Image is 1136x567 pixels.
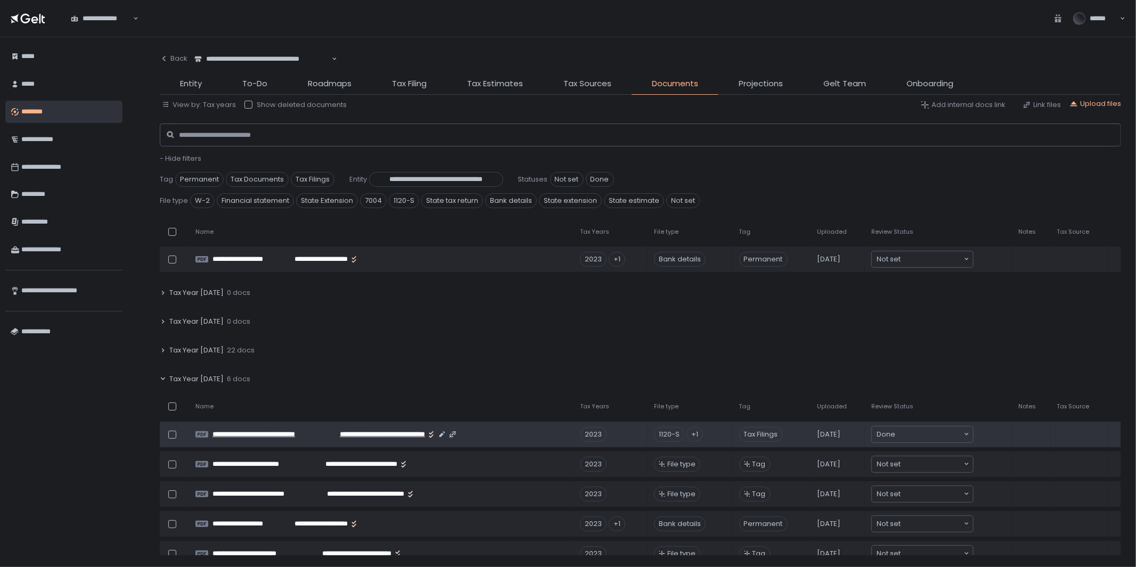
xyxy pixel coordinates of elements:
[226,172,289,187] span: Tax Documents
[667,459,696,469] span: File type
[580,487,607,502] div: 2023
[877,548,901,559] span: Not set
[895,429,963,440] input: Search for option
[169,374,224,384] span: Tax Year [DATE]
[739,252,788,267] span: Permanent
[686,427,703,442] div: +1
[609,252,625,267] div: +1
[160,175,173,184] span: Tag
[901,489,963,499] input: Search for option
[227,374,250,384] span: 6 docs
[190,193,215,208] span: W-2
[421,193,483,208] span: State tax return
[485,193,537,208] span: Bank details
[187,48,337,70] div: Search for option
[580,546,607,561] div: 2023
[1018,228,1036,236] span: Notes
[392,78,427,90] span: Tax Filing
[330,54,331,64] input: Search for option
[739,516,788,531] span: Permanent
[877,459,901,470] span: Not set
[160,48,187,69] button: Back
[1018,402,1036,410] span: Notes
[539,193,602,208] span: State extension
[871,402,913,410] span: Review Status
[739,402,751,410] span: Tag
[291,172,334,187] span: Tax Filings
[921,100,1006,110] button: Add internal docs link
[739,228,751,236] span: Tag
[817,254,840,264] span: [DATE]
[877,254,901,265] span: Not set
[586,172,614,187] span: Done
[753,459,766,469] span: Tag
[195,228,214,236] span: Name
[389,193,419,208] span: 1120-S
[1023,100,1061,110] div: Link files
[901,548,963,559] input: Search for option
[195,402,214,410] span: Name
[654,427,684,442] div: 1120-S
[180,78,202,90] span: Entity
[227,288,250,298] span: 0 docs
[227,317,250,326] span: 0 docs
[739,78,783,90] span: Projections
[1069,99,1121,109] button: Upload files
[580,457,607,472] div: 2023
[242,78,267,90] span: To-Do
[169,346,224,355] span: Tax Year [DATE]
[580,228,609,236] span: Tax Years
[160,196,188,206] span: File type
[667,549,696,558] span: File type
[817,489,840,499] span: [DATE]
[1057,228,1090,236] span: Tax Source
[550,172,584,187] span: Not set
[817,519,840,529] span: [DATE]
[175,172,224,187] span: Permanent
[817,402,847,410] span: Uploaded
[817,459,840,469] span: [DATE]
[817,430,840,439] span: [DATE]
[739,427,783,442] span: Tax Filings
[654,228,679,236] span: File type
[604,193,664,208] span: State estimate
[609,516,625,531] div: +1
[580,402,609,410] span: Tax Years
[518,175,548,184] span: Statuses
[360,193,387,208] span: 7004
[872,426,973,442] div: Search for option
[667,489,696,499] span: File type
[227,346,255,355] span: 22 docs
[652,78,698,90] span: Documents
[169,317,224,326] span: Tax Year [DATE]
[580,516,607,531] div: 2023
[132,13,132,24] input: Search for option
[901,254,963,265] input: Search for option
[901,459,963,470] input: Search for option
[308,78,352,90] span: Roadmaps
[217,193,294,208] span: Financial statement
[64,7,138,29] div: Search for option
[169,288,224,298] span: Tax Year [DATE]
[467,78,523,90] span: Tax Estimates
[160,154,201,163] button: - Hide filters
[823,78,866,90] span: Gelt Team
[872,546,973,562] div: Search for option
[877,519,901,529] span: Not set
[877,489,901,499] span: Not set
[654,516,706,531] div: Bank details
[654,402,679,410] span: File type
[906,78,953,90] span: Onboarding
[872,456,973,472] div: Search for option
[871,228,913,236] span: Review Status
[160,54,187,63] div: Back
[162,100,236,110] button: View by: Tax years
[349,175,367,184] span: Entity
[901,519,963,529] input: Search for option
[580,427,607,442] div: 2023
[872,516,973,532] div: Search for option
[753,549,766,558] span: Tag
